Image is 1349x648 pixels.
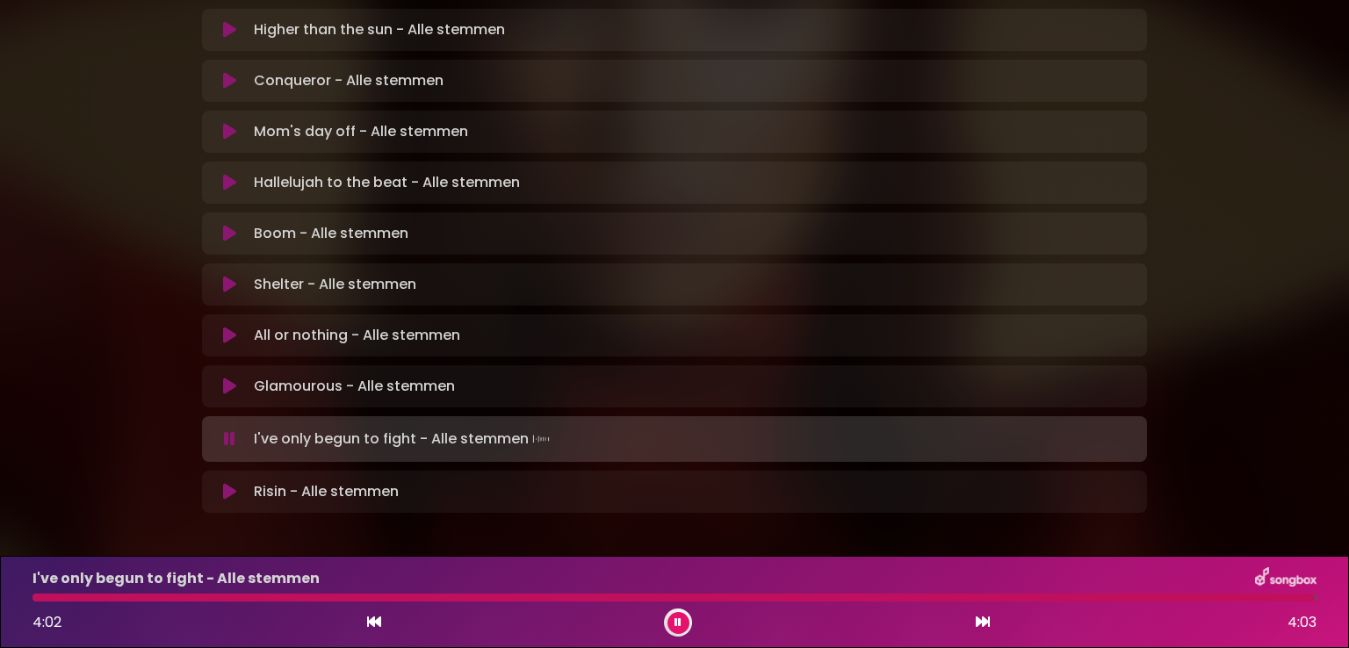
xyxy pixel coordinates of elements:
[254,325,460,346] p: All or nothing - Alle stemmen
[254,223,408,244] p: Boom - Alle stemmen
[254,19,505,40] p: Higher than the sun - Alle stemmen
[254,481,399,502] p: Risin - Alle stemmen
[254,427,553,451] p: I've only begun to fight - Alle stemmen
[254,70,444,91] p: Conqueror - Alle stemmen
[254,121,468,142] p: Mom's day off - Alle stemmen
[1255,567,1317,590] img: songbox-logo-white.png
[32,568,320,589] p: I've only begun to fight - Alle stemmen
[529,427,553,451] img: waveform4.gif
[254,376,455,397] p: Glamourous - Alle stemmen
[254,172,520,193] p: Hallelujah to the beat - Alle stemmen
[254,274,416,295] p: Shelter - Alle stemmen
